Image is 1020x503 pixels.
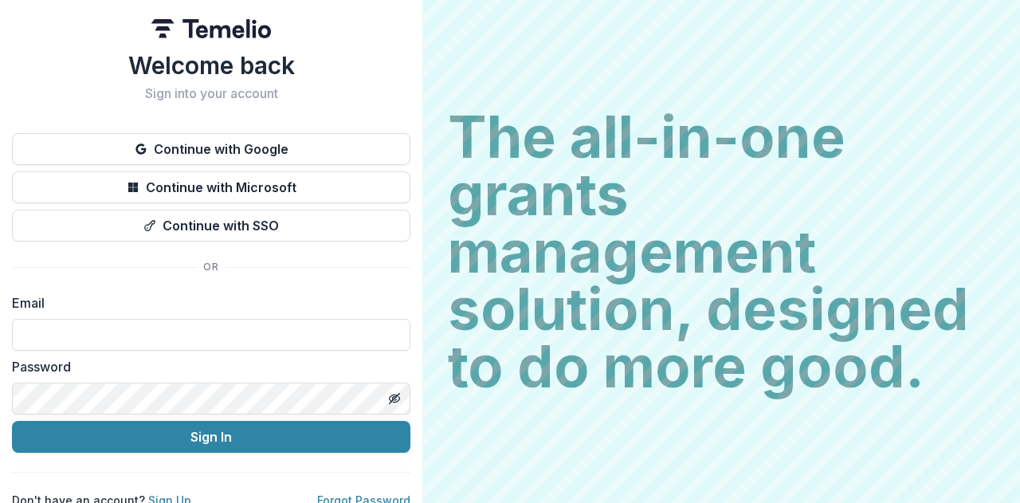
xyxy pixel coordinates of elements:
[12,51,410,80] h1: Welcome back
[12,210,410,242] button: Continue with SSO
[12,421,410,453] button: Sign In
[12,171,410,203] button: Continue with Microsoft
[382,386,407,411] button: Toggle password visibility
[12,86,410,101] h2: Sign into your account
[12,357,401,376] label: Password
[12,133,410,165] button: Continue with Google
[151,19,271,38] img: Temelio
[12,293,401,312] label: Email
